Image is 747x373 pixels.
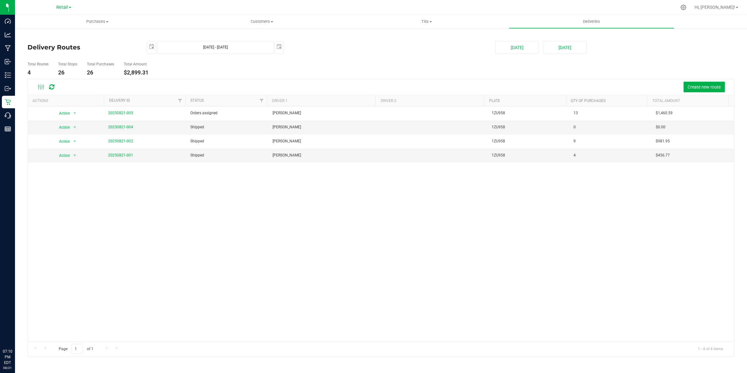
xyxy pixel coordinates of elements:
[574,138,576,144] span: 9
[492,124,505,130] span: 1ZU958
[375,95,484,106] th: Driver 2
[5,85,11,92] inline-svg: Outbound
[267,95,376,106] th: Driver 1
[190,138,204,144] span: Shipped
[58,69,77,76] h4: 26
[492,138,505,144] span: 1ZU958
[54,109,71,118] span: Action
[71,109,78,118] span: select
[5,59,11,65] inline-svg: Inbound
[180,19,344,24] span: Customers
[28,41,138,54] h4: Delivery Routes
[543,41,587,54] button: [DATE]
[694,5,735,10] span: Hi, [PERSON_NAME]!
[344,15,509,28] a: Tills
[108,153,133,157] a: 20250821-001
[147,41,156,52] span: select
[28,62,48,66] h5: Total Routes
[71,123,78,132] span: select
[273,124,301,130] span: [PERSON_NAME]
[108,125,133,129] a: 20250821-004
[3,365,12,370] p: 08/21
[109,98,130,103] a: Delivery ID
[495,41,539,54] button: [DATE]
[693,344,728,353] span: 1 - 4 of 4 items
[273,110,301,116] span: [PERSON_NAME]
[18,322,26,330] iframe: Resource center unread badge
[656,152,670,158] span: $456.77
[53,344,98,354] span: Page of 1
[574,110,578,116] span: 13
[54,137,71,146] span: Action
[54,151,71,160] span: Action
[190,152,204,158] span: Shipped
[56,5,68,10] span: Retail
[5,126,11,132] inline-svg: Reports
[71,137,78,146] span: select
[190,98,204,103] a: Status
[71,151,78,160] span: select
[28,69,48,76] h4: 4
[6,323,25,342] iframe: Resource center
[54,123,71,132] span: Action
[124,62,148,66] h5: Total Amount
[273,152,301,158] span: [PERSON_NAME]
[108,111,133,115] a: 20250821-005
[87,62,114,66] h5: Total Purchases
[5,72,11,78] inline-svg: Inventory
[5,18,11,24] inline-svg: Dashboard
[656,138,670,144] span: $981.95
[5,32,11,38] inline-svg: Analytics
[3,349,12,365] p: 07:10 PM EDT
[5,99,11,105] inline-svg: Retail
[679,4,687,10] div: Manage settings
[574,19,609,24] span: Deliveries
[108,139,133,143] a: 20250821-002
[175,95,185,106] a: Filter
[647,95,729,106] th: Total Amount
[33,99,102,103] div: Actions
[180,15,344,28] a: Customers
[492,152,505,158] span: 1ZU958
[345,19,509,24] span: Tills
[489,99,500,103] a: Plate
[58,62,77,66] h5: Total Stops
[574,152,576,158] span: 4
[5,112,11,119] inline-svg: Call Center
[688,84,721,89] span: Create new route
[571,99,606,103] a: Qty of Purchases
[257,95,267,106] a: Filter
[87,69,114,76] h4: 26
[190,124,204,130] span: Shipped
[15,19,179,24] span: Purchases
[656,110,673,116] span: $1,460.59
[273,138,301,144] span: [PERSON_NAME]
[275,41,283,52] span: select
[15,15,180,28] a: Purchases
[656,124,665,130] span: $0.00
[190,110,218,116] span: Orders assigned
[5,45,11,51] inline-svg: Manufacturing
[72,344,83,354] input: 1
[509,15,674,28] a: Deliveries
[492,110,505,116] span: 1ZU958
[574,124,576,130] span: 0
[684,82,725,92] button: Create new route
[124,69,148,76] h4: $2,899.31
